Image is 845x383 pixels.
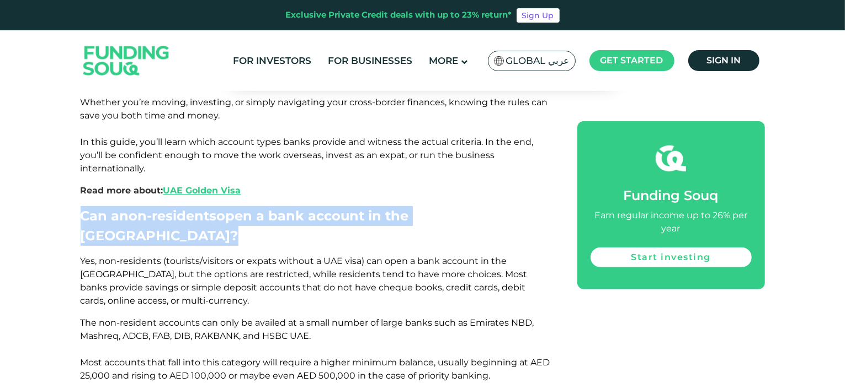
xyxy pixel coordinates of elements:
[591,209,752,235] div: Earn regular income up to 26% per year
[120,208,217,224] span: non-residents
[163,185,241,196] a: UAE Golden Visa
[325,52,415,70] a: For Businesses
[81,256,528,306] span: Yes, non-residents (tourists/visitors or expats without a UAE visa) can open a bank account in th...
[286,9,512,21] div: Exclusive Private Credit deals with up to 23% return*
[506,55,570,67] span: Global عربي
[656,143,686,174] img: fsicon
[591,247,752,267] a: Start investing
[517,8,560,23] a: Sign Up
[81,208,409,244] span: Can a open a bank account in the [GEOGRAPHIC_DATA]?
[81,185,241,196] span: Read more about:
[624,187,719,203] span: Funding Souq
[429,55,458,66] span: More
[81,317,550,381] span: The non-resident accounts can only be availed at a small number of large banks such as Emirates N...
[688,50,759,71] a: Sign in
[81,97,548,174] span: Whether you’re moving, investing, or simply navigating your cross-border finances, knowing the ru...
[72,33,180,89] img: Logo
[230,52,314,70] a: For Investors
[600,55,663,66] span: Get started
[706,55,741,66] span: Sign in
[494,56,504,66] img: SA Flag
